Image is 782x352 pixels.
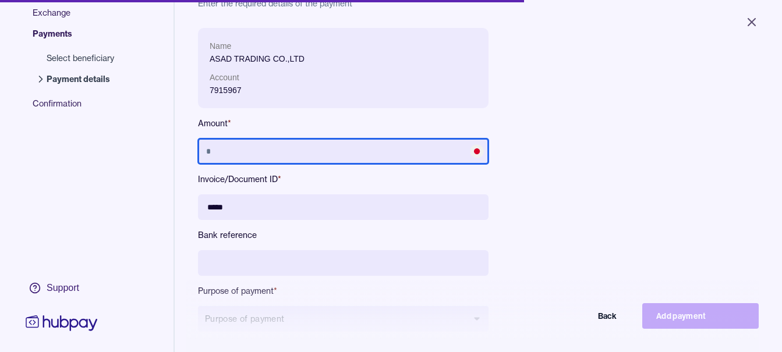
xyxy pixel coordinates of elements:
[731,9,773,35] button: Close
[198,118,489,129] label: Amount
[47,52,114,64] span: Select beneficiary
[198,173,489,185] label: Invoice/Document ID
[210,40,477,52] p: Name
[198,229,489,241] label: Bank reference
[33,98,126,119] span: Confirmation
[33,28,126,49] span: Payments
[210,52,477,65] p: ASAD TRADING CO.,LTD
[198,285,489,297] label: Purpose of payment
[47,73,114,85] span: Payment details
[47,282,79,294] div: Support
[33,7,126,28] span: Exchange
[210,84,477,97] p: 7915967
[514,303,631,329] button: Back
[210,71,477,84] p: Account
[23,276,100,300] a: Support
